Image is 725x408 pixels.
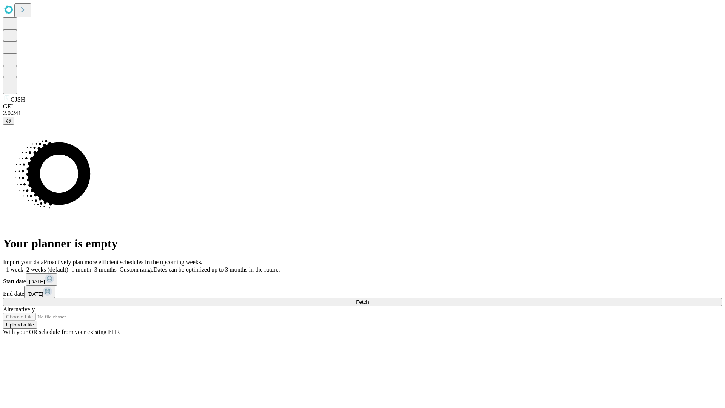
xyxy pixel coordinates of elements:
span: Dates can be optimized up to 3 months in the future. [153,266,280,273]
span: 1 week [6,266,23,273]
span: With your OR schedule from your existing EHR [3,329,120,335]
span: 3 months [94,266,117,273]
span: [DATE] [29,279,45,284]
span: Custom range [120,266,153,273]
button: Fetch [3,298,722,306]
span: @ [6,118,11,124]
button: Upload a file [3,321,37,329]
span: 2 weeks (default) [26,266,68,273]
div: 2.0.241 [3,110,722,117]
div: End date [3,286,722,298]
h1: Your planner is empty [3,236,722,250]
span: Fetch [356,299,369,305]
div: GEI [3,103,722,110]
span: Proactively plan more efficient schedules in the upcoming weeks. [44,259,202,265]
button: @ [3,117,14,125]
button: [DATE] [26,273,57,286]
button: [DATE] [24,286,55,298]
span: [DATE] [27,291,43,297]
span: 1 month [71,266,91,273]
span: Alternatively [3,306,35,312]
div: Start date [3,273,722,286]
span: Import your data [3,259,44,265]
span: GJSH [11,96,25,103]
